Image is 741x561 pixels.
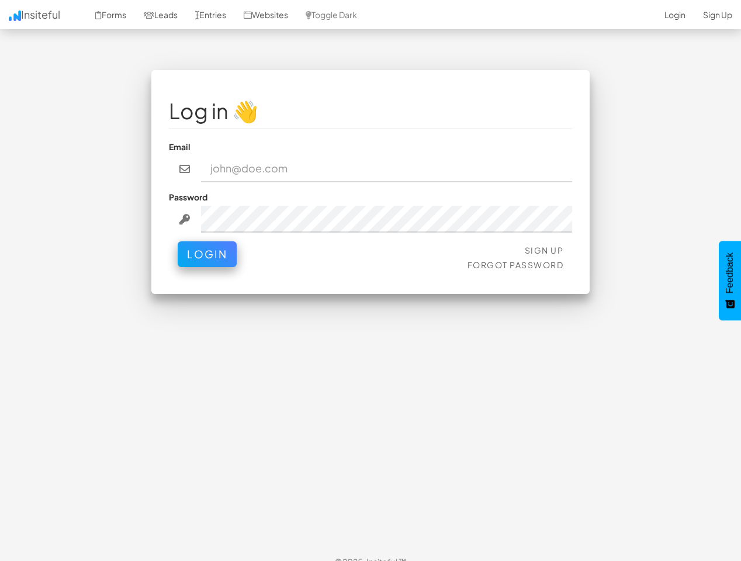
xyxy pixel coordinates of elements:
[525,245,564,255] a: Sign Up
[719,241,741,320] button: Feedback - Show survey
[201,155,573,182] input: john@doe.com
[9,11,21,21] img: icon.png
[468,259,564,270] a: Forgot Password
[169,191,207,203] label: Password
[178,241,237,267] button: Login
[169,99,572,123] h1: Log in 👋
[169,141,191,153] label: Email
[725,252,735,293] span: Feedback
